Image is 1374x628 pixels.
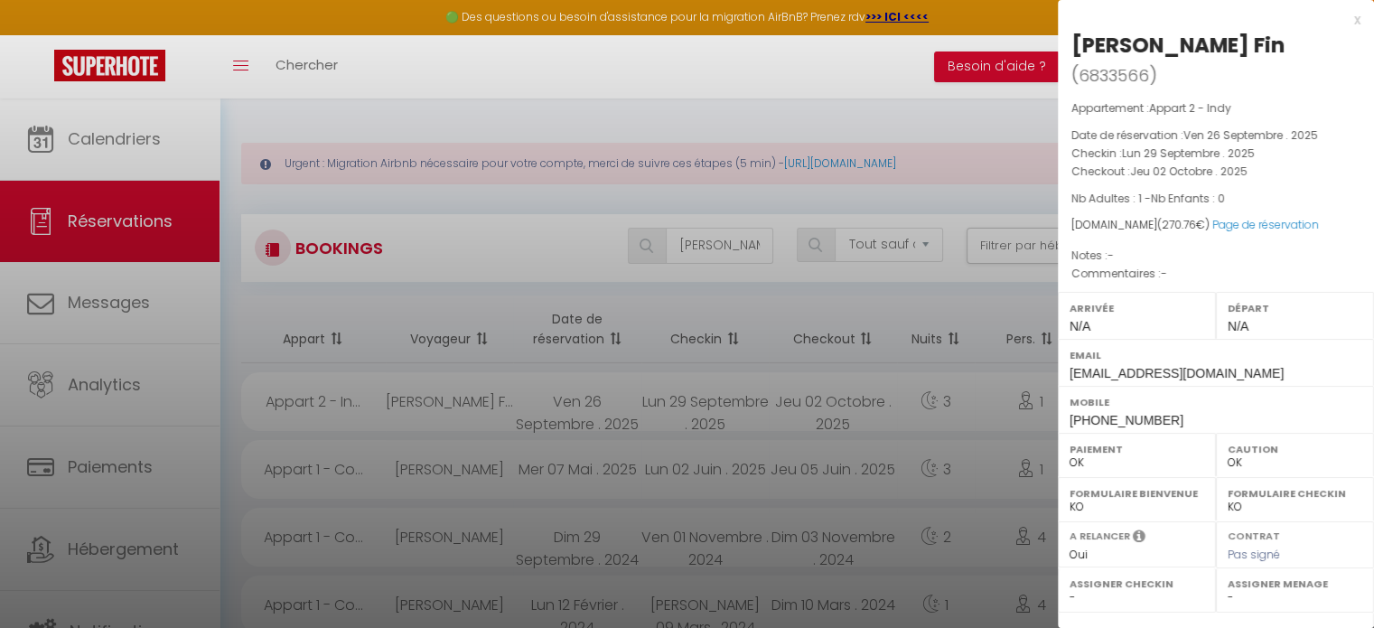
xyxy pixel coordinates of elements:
span: Nb Enfants : 0 [1151,191,1225,206]
span: Lun 29 Septembre . 2025 [1122,145,1255,161]
div: [DOMAIN_NAME] [1071,217,1360,234]
label: A relancer [1070,529,1130,544]
label: Paiement [1070,440,1204,458]
label: Arrivée [1070,299,1204,317]
p: Date de réservation : [1071,127,1360,145]
p: Commentaires : [1071,265,1360,283]
span: N/A [1070,319,1090,333]
span: Pas signé [1228,547,1280,562]
i: Sélectionner OUI si vous souhaiter envoyer les séquences de messages post-checkout [1133,529,1145,548]
span: Ven 26 Septembre . 2025 [1183,127,1318,143]
label: Contrat [1228,529,1280,540]
span: [EMAIL_ADDRESS][DOMAIN_NAME] [1070,366,1284,380]
label: Formulaire Bienvenue [1070,484,1204,502]
span: ( €) [1157,217,1210,232]
a: Page de réservation [1212,217,1319,232]
span: 6833566 [1079,64,1149,87]
span: N/A [1228,319,1248,333]
span: 270.76 [1162,217,1196,232]
label: Mobile [1070,393,1362,411]
p: Notes : [1071,247,1360,265]
label: Caution [1228,440,1362,458]
label: Départ [1228,299,1362,317]
label: Assigner Menage [1228,575,1362,593]
span: Jeu 02 Octobre . 2025 [1130,164,1248,179]
p: Checkout : [1071,163,1360,181]
span: ( ) [1071,62,1157,88]
div: x [1058,9,1360,31]
label: Formulaire Checkin [1228,484,1362,502]
p: Appartement : [1071,99,1360,117]
label: Email [1070,346,1362,364]
label: Assigner Checkin [1070,575,1204,593]
p: Checkin : [1071,145,1360,163]
div: [PERSON_NAME] Fin [1071,31,1285,60]
span: - [1108,248,1114,263]
span: - [1161,266,1167,281]
span: Nb Adultes : 1 - [1071,191,1225,206]
span: Appart 2 - Indy [1149,100,1231,116]
span: [PHONE_NUMBER] [1070,413,1183,427]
